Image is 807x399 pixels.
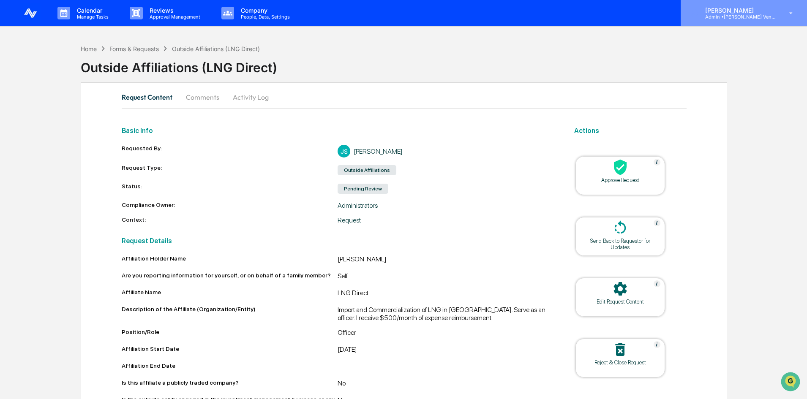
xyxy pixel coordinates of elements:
[38,65,139,73] div: Start new chat
[338,379,554,389] div: No
[17,173,55,181] span: Preclearance
[122,362,338,369] div: Affiliation End Date
[122,289,338,296] div: Affiliate Name
[582,238,658,250] div: Send Back to Requestor for Updates
[234,7,294,14] p: Company
[122,345,338,352] div: Affiliation Start Date
[338,184,388,194] div: Pending Review
[698,7,777,14] p: [PERSON_NAME]
[70,14,113,20] p: Manage Tasks
[226,87,275,107] button: Activity Log
[338,306,554,322] div: Import and Commercialization of LNG in [GEOGRAPHIC_DATA]. Serve as an officer. I receive $500/mon...
[26,115,68,122] span: [PERSON_NAME]
[122,328,338,335] div: Position/Role
[8,18,154,31] p: How can we help?
[144,67,154,77] button: Start new chat
[582,359,658,366] div: Reject & Close Request
[122,255,338,262] div: Affiliation Holder Name
[574,127,687,135] h2: Actions
[18,65,33,80] img: 1751574470498-79e402a7-3db9-40a0-906f-966fe37d0ed6
[143,14,204,20] p: Approval Management
[780,371,803,394] iframe: Open customer support
[234,14,294,20] p: People, Data, Settings
[122,164,338,176] div: Request Type:
[654,341,660,348] img: Help
[122,127,554,135] h2: Basic Info
[338,201,554,209] div: Administrators
[338,145,350,157] div: JS
[8,190,15,196] div: 🔎
[84,209,102,216] span: Pylon
[70,7,113,14] p: Calendar
[122,87,179,107] button: Request Content
[582,299,658,305] div: Edit Request Content
[70,115,73,122] span: •
[81,53,807,75] div: Outside Affiliations (LNG Direct)
[75,138,92,144] span: [DATE]
[61,174,68,180] div: 🗄️
[8,65,24,80] img: 1746055101610-c473b297-6a78-478c-a979-82029cc54cd1
[122,237,554,245] h2: Request Details
[75,115,92,122] span: [DATE]
[81,45,97,52] div: Home
[338,216,554,224] div: Request
[8,174,15,180] div: 🖐️
[122,306,338,318] div: Description of the Affiliate (Organization/Entity)
[143,7,204,14] p: Reviews
[20,3,41,23] img: logo
[122,183,338,195] div: Status:
[122,272,338,279] div: Are you reporting information for yourself, or on behalf of a family member?
[338,328,554,339] div: Officer
[122,201,338,209] div: Compliance Owner:
[17,115,24,122] img: 1746055101610-c473b297-6a78-478c-a979-82029cc54cd1
[70,173,105,181] span: Attestations
[5,169,58,185] a: 🖐️Preclearance
[122,379,338,386] div: Is this affiliate a publicly traded company?
[582,177,658,183] div: Approve Request
[58,169,108,185] a: 🗄️Attestations
[354,147,403,155] div: [PERSON_NAME]
[109,45,159,52] div: Forms & Requests
[8,107,22,120] img: Mark Michael Astarita
[654,280,660,287] img: Help
[338,255,554,265] div: [PERSON_NAME]
[172,45,260,52] div: Outside Affiliations (LNG Direct)
[17,189,53,197] span: Data Lookup
[179,87,226,107] button: Comments
[70,138,73,144] span: •
[8,94,57,100] div: Past conversations
[338,345,554,356] div: [DATE]
[122,145,338,157] div: Requested By:
[60,209,102,216] a: Powered byPylon
[38,73,116,80] div: We're available if you need us!
[338,289,554,299] div: LNG Direct
[131,92,154,102] button: See all
[8,130,22,143] img: Jack Rasmussen
[122,87,687,107] div: secondary tabs example
[338,165,396,175] div: Outside Affiliations
[26,138,68,144] span: [PERSON_NAME]
[5,185,57,201] a: 🔎Data Lookup
[122,216,338,224] div: Context:
[654,159,660,166] img: Help
[698,14,777,20] p: Admin • [PERSON_NAME] Ventures
[654,220,660,226] img: Help
[338,272,554,282] div: Self
[17,138,24,145] img: 1746055101610-c473b297-6a78-478c-a979-82029cc54cd1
